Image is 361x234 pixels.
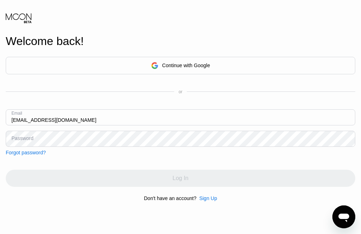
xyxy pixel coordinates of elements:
div: Forgot password? [6,150,46,155]
div: Don't have an account? [144,195,196,201]
div: Welcome back! [6,35,355,48]
div: Password [11,135,33,141]
iframe: Button to launch messaging window [332,205,355,228]
div: or [179,89,182,94]
div: Continue with Google [6,57,355,74]
div: Sign Up [199,195,217,201]
div: Email [11,111,22,116]
div: Sign Up [196,195,217,201]
div: Continue with Google [162,63,210,68]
